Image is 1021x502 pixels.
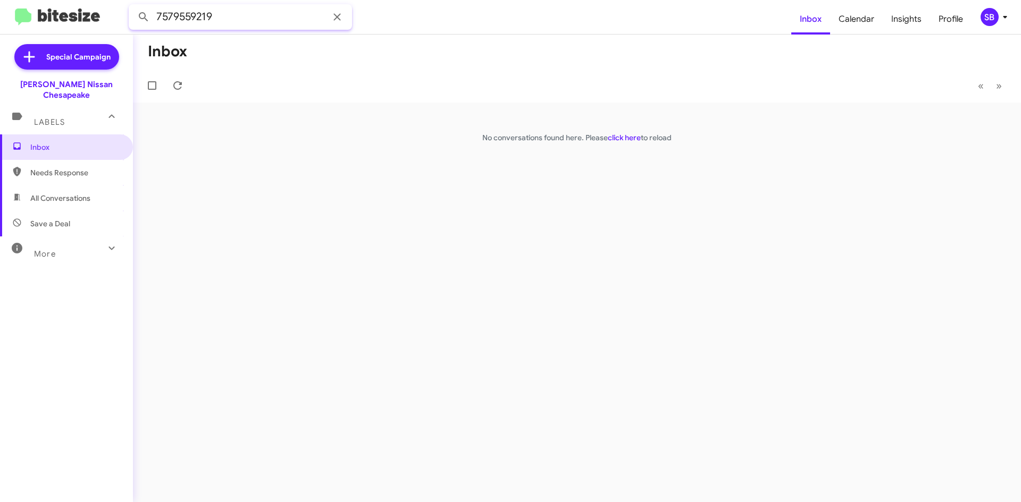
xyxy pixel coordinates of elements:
[30,142,121,152] span: Inbox
[830,4,883,35] a: Calendar
[30,218,70,229] span: Save a Deal
[133,132,1021,143] p: No conversations found here. Please to reload
[46,52,111,62] span: Special Campaign
[930,4,972,35] a: Profile
[996,79,1002,92] span: »
[981,8,999,26] div: SB
[608,133,641,142] a: click here
[129,4,352,30] input: Search
[978,79,984,92] span: «
[791,4,830,35] a: Inbox
[34,117,65,127] span: Labels
[30,193,90,203] span: All Conversations
[972,75,1008,97] nav: Page navigation example
[148,43,187,60] h1: Inbox
[883,4,930,35] a: Insights
[990,75,1008,97] button: Next
[14,44,119,70] a: Special Campaign
[30,167,121,178] span: Needs Response
[972,75,990,97] button: Previous
[34,249,56,259] span: More
[972,8,1009,26] button: SB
